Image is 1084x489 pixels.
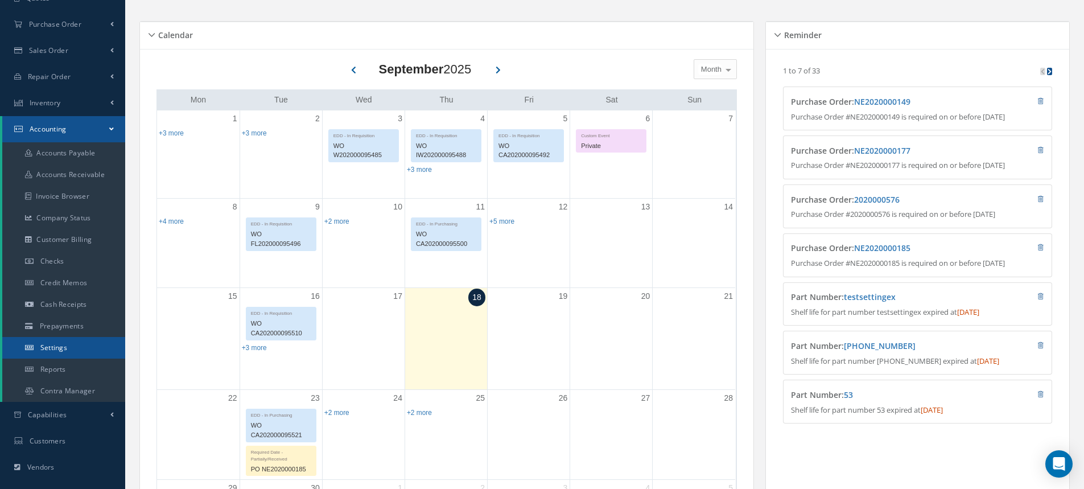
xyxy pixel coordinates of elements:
[639,288,653,305] a: September 20, 2025
[2,380,125,402] a: Contra Manager
[576,139,646,153] div: Private
[473,199,487,215] a: September 11, 2025
[791,342,977,351] h4: Part Number
[28,410,67,420] span: Capabilities
[322,288,405,390] td: September 17, 2025
[246,307,316,317] div: EDD - In Requisition
[488,198,570,288] td: September 12, 2025
[272,93,290,107] a: Tuesday
[246,419,316,442] div: WO CA202000095521
[478,110,487,127] a: September 4, 2025
[40,321,84,331] span: Prepayments
[40,256,64,266] span: Checks
[405,389,487,479] td: September 25, 2025
[391,199,405,215] a: September 10, 2025
[842,389,853,400] span: :
[2,272,125,294] a: Credit Memos
[653,110,735,199] td: September 7, 2025
[2,229,125,250] a: Customer Billing
[308,288,322,305] a: September 16, 2025
[405,110,487,199] td: September 4, 2025
[324,409,349,417] a: Show 2 more events
[791,209,1044,220] p: Purchase Order #2020000576 is required on or before [DATE]
[791,244,977,253] h4: Purchase Order
[488,110,570,199] td: September 5, 2025
[576,130,646,139] div: Custom Event
[40,343,67,352] span: Settings
[844,291,896,302] a: testsettingex
[437,93,455,107] a: Thursday
[852,194,900,205] span: :
[242,344,267,352] a: Show 3 more events
[29,46,68,55] span: Sales Order
[854,145,910,156] a: NE2020000177
[391,288,405,305] a: September 17, 2025
[722,390,735,406] a: September 28, 2025
[405,198,487,288] td: September 11, 2025
[313,110,322,127] a: September 2, 2025
[560,110,570,127] a: September 5, 2025
[957,307,979,317] span: [DATE]
[379,60,472,79] div: 2025
[791,146,977,156] h4: Purchase Order
[852,243,910,253] span: :
[854,96,910,107] a: NE2020000149
[230,199,240,215] a: September 8, 2025
[488,389,570,479] td: September 26, 2025
[246,409,316,419] div: EDD - In Purchasing
[570,198,653,288] td: September 13, 2025
[27,462,55,472] span: Vendors
[353,93,374,107] a: Wednesday
[322,110,405,199] td: September 3, 2025
[698,64,722,75] span: Month
[246,317,316,340] div: WO CA202000095510
[852,96,910,107] span: :
[240,389,322,479] td: September 23, 2025
[494,139,563,162] div: WO CA202000095492
[473,390,487,406] a: September 25, 2025
[2,116,125,142] a: Accounting
[522,93,536,107] a: Friday
[854,194,900,205] a: 2020000576
[977,356,999,366] span: [DATE]
[40,278,88,287] span: Credit Memos
[29,19,81,29] span: Purchase Order
[570,389,653,479] td: September 27, 2025
[2,315,125,337] a: Prepayments
[240,198,322,288] td: September 9, 2025
[557,390,570,406] a: September 26, 2025
[604,93,620,107] a: Saturday
[246,463,316,476] div: PO NE2020000185
[240,288,322,390] td: September 16, 2025
[791,405,1044,416] p: Shelf life for part number 53 expired at
[842,340,916,351] span: :
[40,299,87,309] span: Cash Receipts
[379,62,444,76] b: September
[570,110,653,199] td: September 6, 2025
[2,359,125,380] a: Reports
[159,129,184,137] a: Show 3 more events
[226,288,240,305] a: September 15, 2025
[722,199,735,215] a: September 14, 2025
[685,93,704,107] a: Sunday
[30,98,61,108] span: Inventory
[791,356,1044,367] p: Shelf life for part number [PHONE_NUMBER] expired at
[157,288,240,390] td: September 15, 2025
[791,391,977,400] h4: Part Number
[557,288,570,305] a: September 19, 2025
[791,160,1044,171] p: Purchase Order #NE2020000177 is required on or before [DATE]
[308,390,322,406] a: September 23, 2025
[240,110,322,199] td: September 2, 2025
[644,110,653,127] a: September 6, 2025
[791,293,977,302] h4: Part Number
[2,337,125,359] a: Settings
[411,228,481,250] div: WO CA202000095500
[324,217,349,225] a: Show 2 more events
[246,446,316,463] div: Required Date - Partially/Received
[783,65,820,76] p: 1 to 7 of 33
[411,139,481,162] div: WO IW202000095488
[242,129,267,137] a: Show 3 more events
[157,110,240,199] td: September 1, 2025
[781,27,822,40] h5: Reminder
[2,164,125,186] a: Accounts Receivable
